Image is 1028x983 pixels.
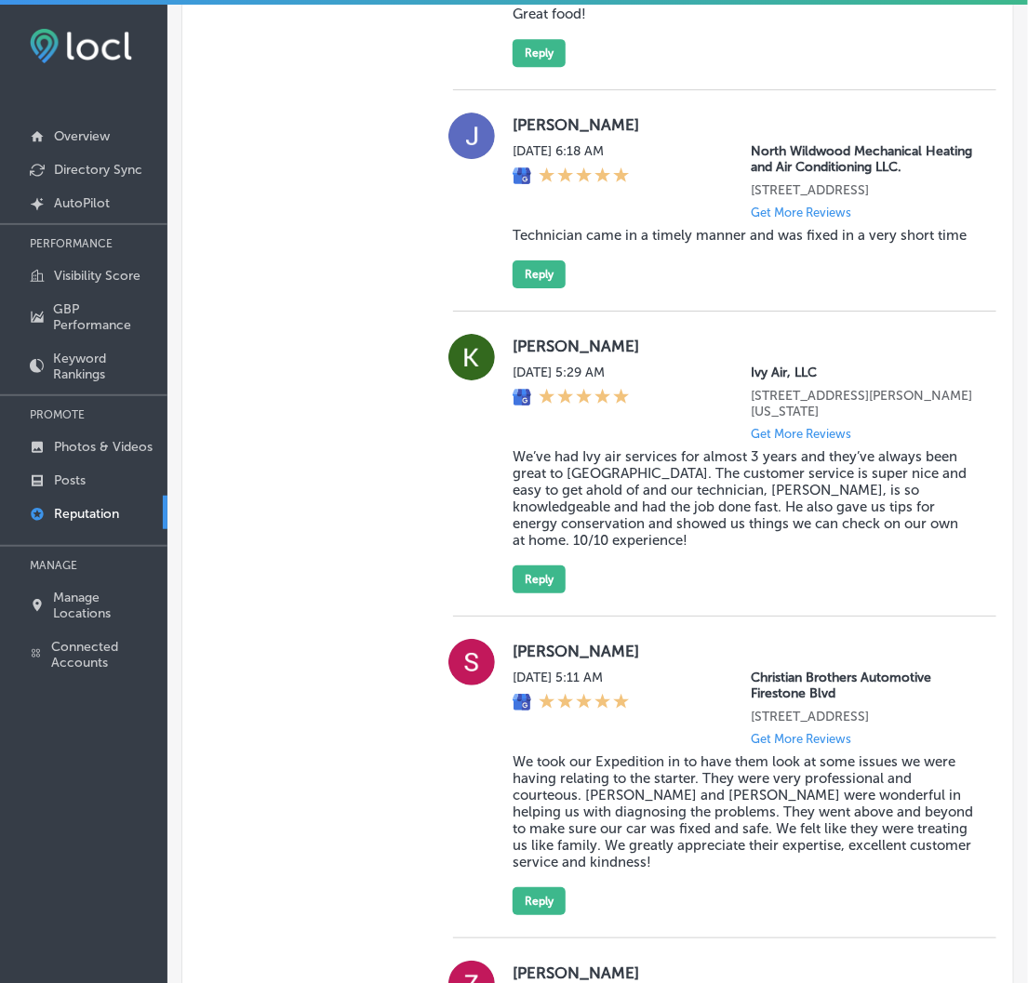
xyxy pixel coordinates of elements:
p: Visibility Score [54,268,140,284]
blockquote: We’ve had Ivy air services for almost 3 years and they’ve always been great to [GEOGRAPHIC_DATA].... [513,448,974,549]
blockquote: Great food! [513,6,974,22]
p: North Wildwood Mechanical Heating and Air Conditioning LLC. [751,143,974,175]
div: 5 Stars [539,388,630,407]
p: Reputation [54,506,119,522]
label: [PERSON_NAME] [513,115,974,134]
p: Photos & Videos [54,439,153,455]
p: Overview [54,128,110,144]
p: Posts [54,472,86,488]
label: [PERSON_NAME] [513,337,974,355]
div: 5 Stars [539,166,630,186]
img: fda3e92497d09a02dc62c9cd864e3231.png [30,29,132,63]
label: [DATE] 5:29 AM [513,365,630,380]
p: Get More Reviews [751,206,851,219]
label: [PERSON_NAME] [513,642,974,660]
blockquote: We took our Expedition in to have them look at some issues we were having relating to the starter... [513,753,974,870]
label: [DATE] 6:18 AM [513,143,630,159]
p: Connected Accounts [51,639,158,671]
p: Christian Brothers Automotive Firestone Blvd [751,670,974,701]
p: Manage Locations [54,590,158,621]
p: Directory Sync [54,162,142,178]
p: 351 Ranger Road Unit 3 [751,182,974,198]
blockquote: Technician came in a timely manner and was fixed in a very short time [513,227,974,244]
p: 6179 Firestone Blvd [751,709,974,724]
p: Get More Reviews [751,427,851,441]
p: Get More Reviews [751,732,851,746]
p: Keyword Rankings [53,351,158,382]
button: Reply [513,39,566,67]
button: Reply [513,565,566,593]
p: GBP Performance [54,301,158,333]
p: 2838 Farm to Market Road [751,388,974,419]
label: [PERSON_NAME] [513,963,974,982]
label: [DATE] 5:11 AM [513,670,630,685]
p: Ivy Air, LLC [751,365,974,380]
div: 5 Stars [539,693,630,712]
button: Reply [513,887,566,915]
p: AutoPilot [54,195,110,211]
button: Reply [513,260,566,288]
